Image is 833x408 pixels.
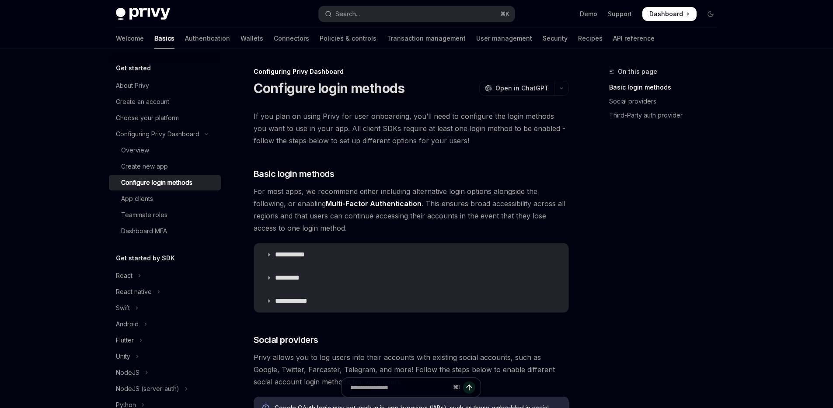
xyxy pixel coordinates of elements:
button: Toggle Swift section [109,300,221,316]
h1: Configure login methods [254,80,405,96]
a: Teammate roles [109,207,221,223]
div: Search... [335,9,360,19]
a: About Privy [109,78,221,93]
span: Privy allows you to log users into their accounts with existing social accounts, such as Google, ... [254,351,569,388]
button: Toggle Flutter section [109,332,221,348]
div: Configure login methods [121,177,192,188]
span: For most apps, we recommend either including alternative login options alongside the following, o... [254,185,569,234]
a: Create new app [109,159,221,174]
h5: Get started [116,63,151,73]
button: Send message [463,381,475,394]
span: Dashboard [649,10,683,18]
a: Configure login methods [109,175,221,190]
a: Basic login methods [609,80,725,94]
a: API reference [613,28,655,49]
button: Toggle React native section [109,284,221,300]
button: Toggle NodeJS (server-auth) section [109,381,221,397]
a: Demo [580,10,597,18]
a: Wallets [240,28,263,49]
input: Ask a question... [350,378,450,397]
div: App clients [121,194,153,204]
a: Recipes [578,28,603,49]
a: Basics [154,28,174,49]
button: Toggle dark mode [704,7,718,21]
a: Social providers [609,94,725,108]
span: ⌘ K [500,10,509,17]
span: Social providers [254,334,318,346]
div: Android [116,319,139,329]
img: dark logo [116,8,170,20]
div: NodeJS [116,367,139,378]
a: Welcome [116,28,144,49]
div: Unity [116,351,130,362]
a: App clients [109,191,221,207]
div: Overview [121,145,149,156]
div: Flutter [116,335,134,346]
a: Authentication [185,28,230,49]
div: Choose your platform [116,113,179,123]
div: About Privy [116,80,149,91]
a: Create an account [109,94,221,110]
div: Create new app [121,161,168,172]
div: NodeJS (server-auth) [116,384,179,394]
button: Toggle Unity section [109,349,221,364]
div: Create an account [116,97,169,107]
div: Dashboard MFA [121,226,167,236]
a: Overview [109,142,221,158]
div: Teammate roles [121,210,167,220]
span: Basic login methods [254,168,335,180]
button: Open search [319,6,515,22]
a: Multi-Factor Authentication [326,199,422,208]
button: Toggle Configuring Privy Dashboard section [109,126,221,142]
a: Choose your platform [109,110,221,126]
div: Configuring Privy Dashboard [116,129,199,139]
button: Toggle React section [109,268,221,284]
button: Open in ChatGPT [479,81,554,96]
a: Security [543,28,568,49]
span: If you plan on using Privy for user onboarding, you’ll need to configure the login methods you wa... [254,110,569,147]
a: Connectors [274,28,309,49]
span: On this page [618,66,657,77]
div: React [116,270,132,281]
a: Support [608,10,632,18]
button: Toggle NodeJS section [109,365,221,380]
div: Swift [116,303,130,313]
a: User management [476,28,532,49]
span: Open in ChatGPT [495,84,549,93]
div: Configuring Privy Dashboard [254,67,569,76]
a: Third-Party auth provider [609,108,725,122]
button: Toggle Android section [109,316,221,332]
a: Dashboard [642,7,697,21]
div: React native [116,287,152,297]
a: Policies & controls [320,28,376,49]
h5: Get started by SDK [116,253,175,263]
a: Dashboard MFA [109,223,221,239]
a: Transaction management [387,28,466,49]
